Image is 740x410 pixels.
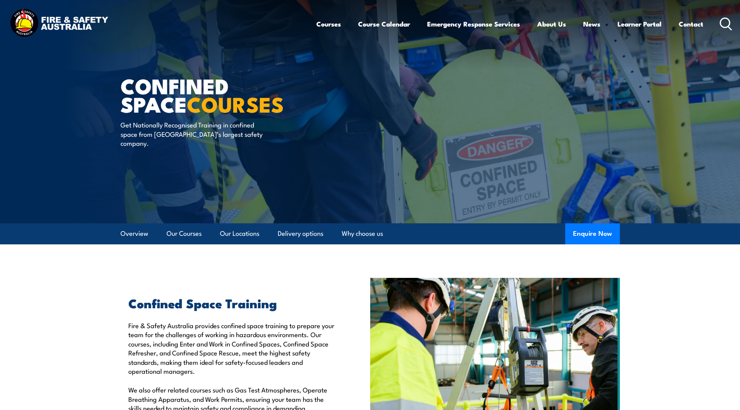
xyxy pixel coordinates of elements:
h2: Confined Space Training [128,297,334,308]
a: News [583,14,600,34]
a: Contact [679,14,703,34]
a: Our Courses [167,223,202,244]
a: Learner Portal [618,14,662,34]
a: Overview [121,223,148,244]
a: Course Calendar [358,14,410,34]
a: Courses [316,14,341,34]
a: About Us [537,14,566,34]
p: Fire & Safety Australia provides confined space training to prepare your team for the challenges ... [128,321,334,375]
a: Emergency Response Services [427,14,520,34]
a: Our Locations [220,223,259,244]
h1: Confined Space [121,76,313,113]
button: Enquire Now [565,223,620,244]
strong: COURSES [187,87,284,120]
a: Delivery options [278,223,323,244]
a: Why choose us [342,223,383,244]
p: Get Nationally Recognised Training in confined space from [GEOGRAPHIC_DATA]’s largest safety comp... [121,120,263,147]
